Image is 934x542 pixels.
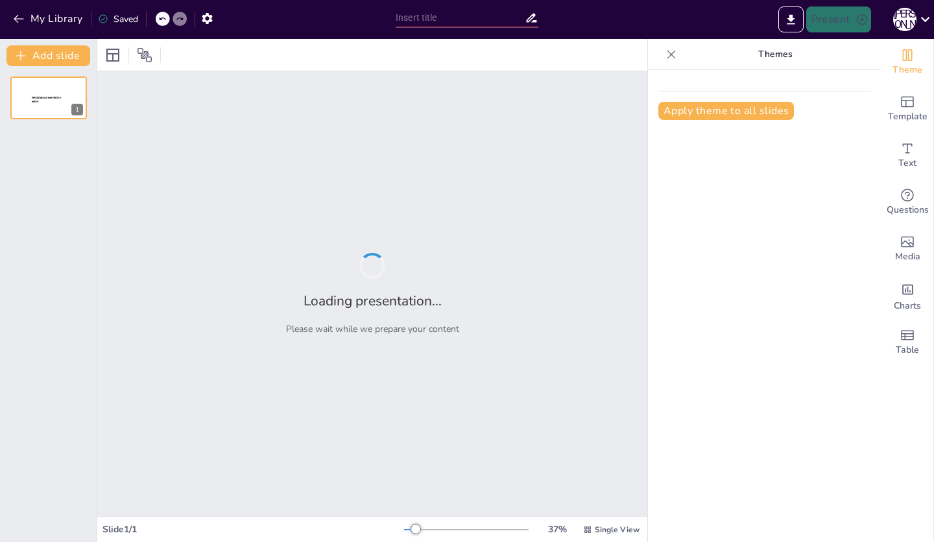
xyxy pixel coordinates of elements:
button: Export to PowerPoint [778,6,804,32]
button: Present [806,6,871,32]
div: Get real-time input from your audience [881,179,933,226]
button: Apply theme to all slides [658,102,794,120]
input: Insert title [396,8,525,27]
div: Change the overall theme [881,39,933,86]
span: Theme [892,63,922,77]
div: Add a table [881,319,933,366]
span: Table [896,343,919,357]
h2: Loading presentation... [304,292,442,310]
div: Saved [98,13,138,25]
div: Add ready made slides [881,86,933,132]
button: Add slide [6,45,90,66]
span: Questions [887,203,929,217]
span: Single View [595,524,640,535]
button: My Library [10,8,88,29]
button: М [PERSON_NAME] [893,6,916,32]
div: Add images, graphics, shapes or video [881,226,933,272]
div: 1 [10,77,87,119]
div: Slide 1 / 1 [102,523,404,536]
span: Charts [894,299,921,313]
div: Layout [102,45,123,65]
span: Text [898,156,916,171]
div: М [PERSON_NAME] [893,8,916,31]
div: 1 [71,104,83,115]
span: Position [137,47,152,63]
p: Themes [682,39,868,70]
span: Template [888,110,928,124]
div: 37 % [542,523,573,536]
span: Sendsteps presentation editor [32,96,61,103]
span: Media [895,250,920,264]
p: Please wait while we prepare your content [286,323,459,335]
div: Add charts and graphs [881,272,933,319]
div: Add text boxes [881,132,933,179]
